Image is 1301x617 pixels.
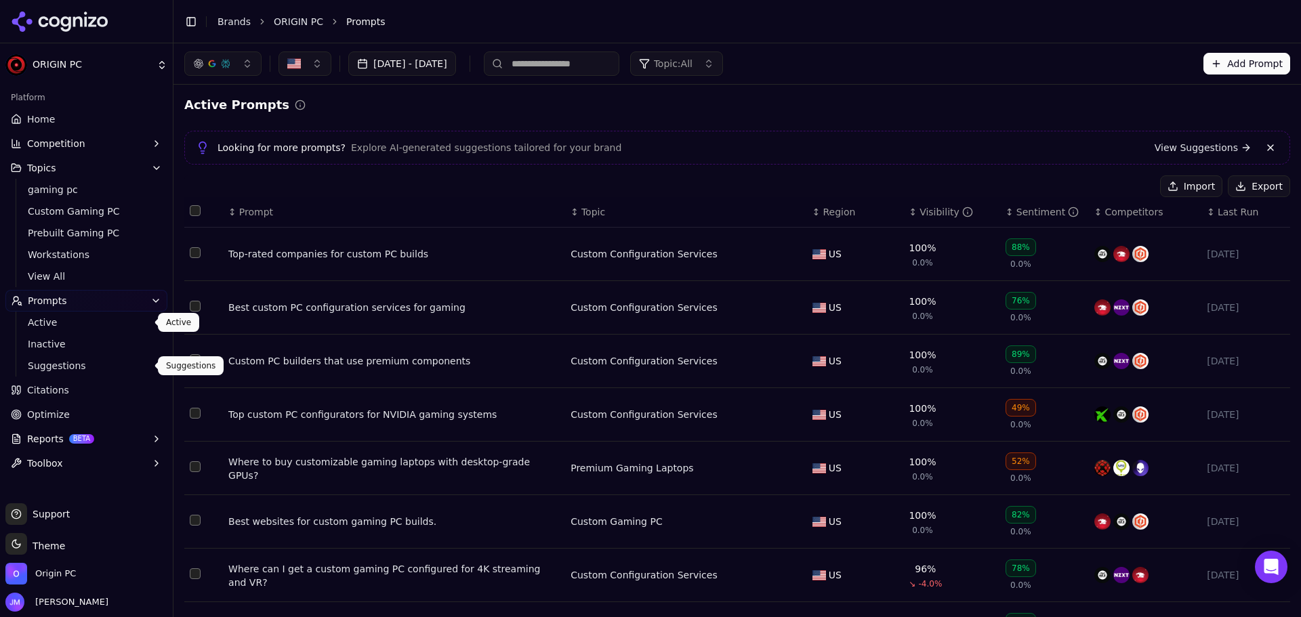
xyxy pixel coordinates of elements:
div: Top custom PC configurators for NVIDIA gaming systems [228,408,560,421]
button: Add Prompt [1203,53,1290,75]
img: ibuypower [1132,567,1149,583]
div: 100% [909,348,936,362]
span: 0.0% [1010,366,1031,377]
div: ↕Visibility [909,205,995,219]
nav: breadcrumb [218,15,1263,28]
div: 49% [1006,399,1036,417]
span: US [829,301,842,314]
div: 100% [909,402,936,415]
div: [DATE] [1207,301,1285,314]
img: xotic pc [1094,460,1111,476]
span: Prompts [28,294,67,307]
a: Brands [218,16,251,27]
span: Toolbox [27,456,63,470]
th: brandMentionRate [903,197,1000,228]
p: Active [166,317,191,328]
img: cyberpowerpc [1132,299,1149,316]
div: Sentiment [1016,205,1079,219]
a: Optimize [5,404,167,425]
div: 100% [909,455,936,469]
img: cyberpowerpc [1132,353,1149,369]
span: US [829,568,842,582]
span: Topic [581,205,605,219]
a: Home [5,108,167,130]
span: Region [823,205,856,219]
button: Select row 7 [190,568,201,579]
span: Topic: All [654,57,693,70]
span: ↘ [909,578,915,589]
a: Custom Configuration Services [571,301,718,314]
span: Explore AI-generated suggestions tailored for your brand [351,141,621,154]
button: Select row 4 [190,408,201,419]
th: Region [807,197,904,228]
span: Prebuilt Gaming PC [28,226,146,240]
span: 0.0% [912,311,933,322]
a: Custom Configuration Services [571,354,718,368]
span: 0.0% [912,471,933,482]
th: Prompt [223,197,565,228]
img: maingear [1094,246,1111,262]
img: nzxt [1113,567,1130,583]
img: US flag [812,303,826,313]
span: Looking for more prompts? [218,141,346,154]
span: Theme [27,540,65,551]
button: Select all rows [190,205,201,216]
a: Workstations [22,245,151,264]
button: Open user button [5,593,108,612]
div: 100% [909,509,936,522]
div: ↕Prompt [228,205,560,219]
a: View Suggestions [1155,141,1252,154]
div: ↕Sentiment [1006,205,1083,219]
span: Prompts [346,15,386,28]
span: 0.0% [1010,473,1031,484]
div: Where can I get a custom gaming PC configured for 4K streaming and VR? [228,562,560,589]
span: US [829,247,842,261]
span: Support [27,507,70,521]
span: Custom Gaming PC [28,205,146,218]
a: Premium Gaming Laptops [571,461,693,475]
a: Inactive [22,335,151,354]
a: Active [22,313,151,332]
div: ↕Last Run [1207,205,1285,219]
div: Visibility [920,205,973,219]
img: nzxt [1113,299,1130,316]
img: US flag [812,356,826,366]
a: Best custom PC configuration services for gaming [228,301,560,314]
span: 0.0% [1010,526,1031,537]
img: ibuypower [1094,513,1111,530]
a: Prebuilt Gaming PC [22,224,151,242]
span: ORIGIN PC [33,59,151,71]
a: Custom Gaming PC [571,515,662,528]
span: US [829,354,842,368]
a: Custom Configuration Services [571,568,718,582]
img: ibuypower [1094,299,1111,316]
a: Citations [5,379,167,401]
th: Competitors [1089,197,1201,228]
div: 88% [1006,238,1036,256]
div: 89% [1006,345,1036,363]
button: Select row 3 [190,354,201,365]
a: gaming pc [22,180,151,199]
span: Inactive [28,337,146,351]
img: xidax [1094,406,1111,423]
img: maingear [1113,406,1130,423]
span: 0.0% [1010,419,1031,430]
a: Top-rated companies for custom PC builds [228,247,560,261]
img: US flag [812,249,826,259]
button: Open organization switcher [5,563,76,584]
a: Custom Configuration Services [571,247,718,261]
th: Topic [565,197,807,228]
a: Custom Configuration Services [571,408,718,421]
img: ibuypower [1113,246,1130,262]
img: US flag [812,570,826,580]
span: Last Run [1218,205,1258,219]
span: Competition [27,137,85,150]
div: ↕Topic [571,205,802,219]
a: Suggestions [22,356,151,375]
div: Best websites for custom gaming PC builds. [228,515,560,528]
